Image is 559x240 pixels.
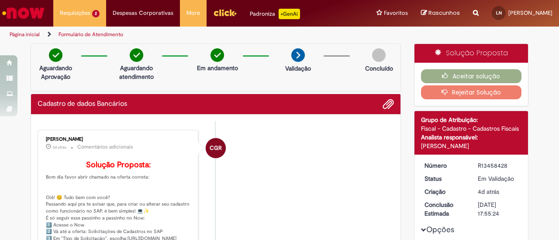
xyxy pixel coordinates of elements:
div: Camila Garcia Rafael [206,138,226,158]
button: Adicionar anexos [383,98,394,110]
span: 2 [92,10,100,17]
h2: Cadastro de dados Bancários Histórico de tíquete [38,100,127,108]
img: check-circle-green.png [130,48,143,62]
div: Padroniza [250,9,300,19]
img: click_logo_yellow_360x200.png [213,6,237,19]
div: [PERSON_NAME] [46,137,191,142]
img: check-circle-green.png [49,48,62,62]
span: Rascunhos [428,9,460,17]
dt: Status [418,174,472,183]
div: Em Validação [478,174,518,183]
div: 28/08/2025 14:55:19 [478,187,518,196]
span: [PERSON_NAME] [508,9,552,17]
div: R13458428 [478,161,518,170]
div: [PERSON_NAME] [421,142,522,150]
img: arrow-next.png [291,48,305,62]
small: Comentários adicionais [77,143,133,151]
div: [DATE] 17:55:24 [478,200,518,218]
dt: Número [418,161,472,170]
ul: Trilhas de página [7,27,366,43]
span: Favoritos [384,9,408,17]
img: img-circle-grey.png [372,48,386,62]
img: ServiceNow [1,4,46,22]
b: Solução Proposta: [86,160,151,170]
div: Fiscal - Cadastro - Cadastros Fiscais [421,124,522,133]
span: Despesas Corporativas [113,9,173,17]
span: More [186,9,200,17]
div: Analista responsável: [421,133,522,142]
p: Aguardando atendimento [115,64,158,81]
div: Grupo de Atribuição: [421,115,522,124]
p: Validação [285,64,311,73]
a: Página inicial [10,31,40,38]
time: 29/08/2025 09:29:40 [52,145,66,150]
span: 4d atrás [478,188,499,196]
p: +GenAi [279,9,300,19]
a: Formulário de Atendimento [59,31,123,38]
span: CGR [210,138,222,159]
dt: Conclusão Estimada [418,200,472,218]
div: Solução Proposta [414,44,528,63]
p: Aguardando Aprovação [35,64,77,81]
time: 28/08/2025 14:55:19 [478,188,499,196]
dt: Criação [418,187,472,196]
button: Rejeitar Solução [421,85,522,99]
span: LN [496,10,502,16]
p: Concluído [365,64,393,73]
span: 3d atrás [52,145,66,150]
button: Aceitar solução [421,69,522,83]
a: Rascunhos [421,9,460,17]
img: check-circle-green.png [210,48,224,62]
p: Em andamento [197,64,238,72]
span: Requisições [60,9,90,17]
